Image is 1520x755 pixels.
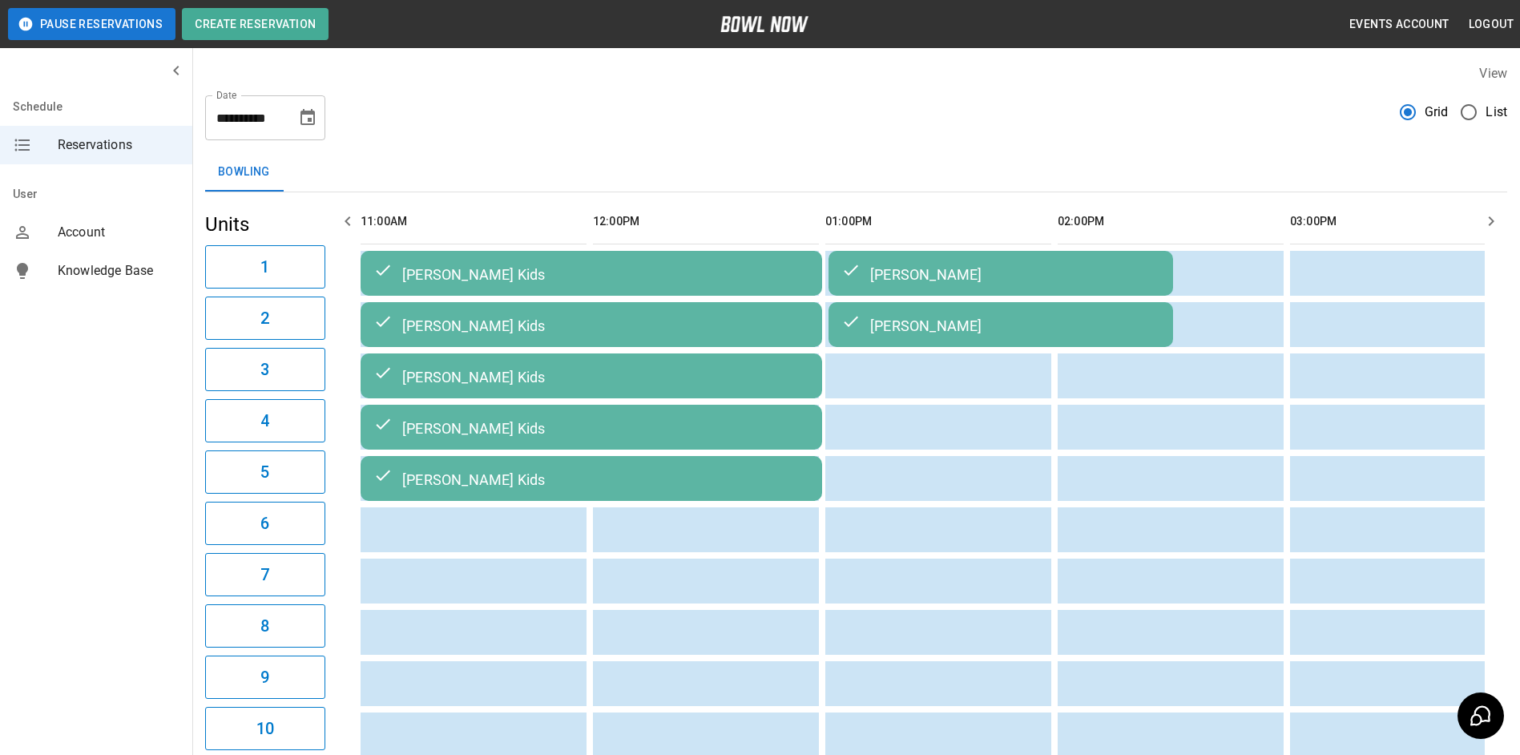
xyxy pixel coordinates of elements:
h6: 9 [260,664,269,690]
div: [PERSON_NAME] Kids [373,264,809,283]
th: 11:00AM [361,199,587,244]
h6: 3 [260,357,269,382]
div: [PERSON_NAME] Kids [373,315,809,334]
span: List [1486,103,1507,122]
button: Choose date, selected date is Sep 9, 2025 [292,102,324,134]
button: 5 [205,450,325,494]
button: 2 [205,297,325,340]
button: Pause Reservations [8,8,175,40]
h6: 2 [260,305,269,331]
h6: 10 [256,716,274,741]
span: Knowledge Base [58,261,179,281]
button: Bowling [205,153,283,192]
span: Grid [1425,103,1449,122]
button: Logout [1462,10,1520,39]
button: 8 [205,604,325,648]
h6: 4 [260,408,269,434]
button: 7 [205,553,325,596]
h6: 7 [260,562,269,587]
button: Create Reservation [182,8,329,40]
div: inventory tabs [205,153,1507,192]
div: [PERSON_NAME] Kids [373,469,809,488]
button: 6 [205,502,325,545]
button: Events Account [1343,10,1456,39]
th: 12:00PM [593,199,819,244]
h6: 5 [260,459,269,485]
div: [PERSON_NAME] Kids [373,366,809,386]
h5: Units [205,212,325,237]
h6: 8 [260,613,269,639]
button: 4 [205,399,325,442]
th: 02:00PM [1058,199,1284,244]
span: Reservations [58,135,179,155]
button: 9 [205,656,325,699]
span: Account [58,223,179,242]
div: [PERSON_NAME] Kids [373,418,809,437]
th: 01:00PM [825,199,1051,244]
button: 3 [205,348,325,391]
h6: 6 [260,511,269,536]
img: logo [720,16,808,32]
button: 10 [205,707,325,750]
label: View [1479,66,1507,81]
div: [PERSON_NAME] [841,315,1160,334]
div: [PERSON_NAME] [841,264,1160,283]
h6: 1 [260,254,269,280]
button: 1 [205,245,325,289]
